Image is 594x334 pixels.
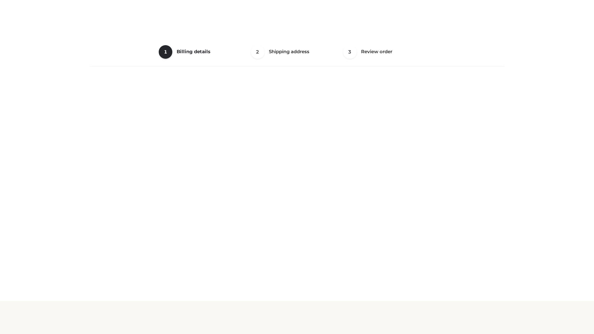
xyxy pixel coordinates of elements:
span: 2 [251,45,265,59]
span: 3 [343,45,357,59]
span: Review order [361,49,392,54]
span: Billing details [177,49,210,54]
span: 1 [159,45,172,59]
span: Shipping address [269,49,309,54]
